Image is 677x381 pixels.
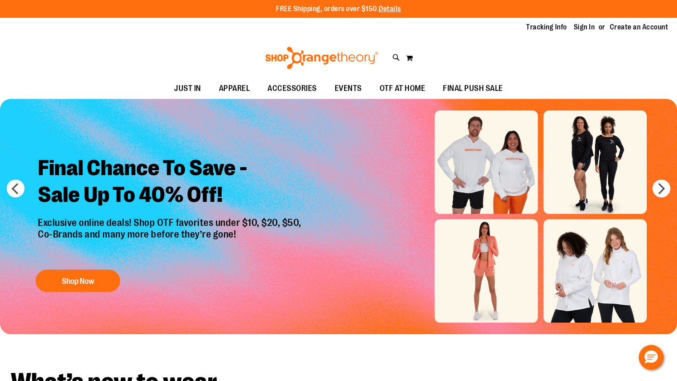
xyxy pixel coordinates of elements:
span: EVENTS [335,78,362,98]
span: JUST IN [174,78,201,98]
button: next [653,180,670,197]
a: Final Chance To Save -Sale Up To 40% Off! Exclusive online deals! Shop OTF favorites under $10, $... [31,148,310,296]
a: APPAREL [210,78,259,99]
a: ACCESSORIES [259,78,326,99]
span: FINAL PUSH SALE [443,78,503,98]
a: Tracking Info [526,22,567,32]
span: ACCESSORIES [268,78,317,98]
a: OTF AT HOME [371,78,434,99]
h2: Final Chance To Save - Sale Up To 40% Off! [31,148,310,217]
a: FINAL PUSH SALE [434,78,512,99]
button: prev [7,180,24,197]
p: FREE Shipping, orders over $150. [276,4,401,14]
a: EVENTS [326,78,371,99]
a: JUST IN [165,78,210,99]
a: Sign In [574,22,595,32]
button: Hello, have a question? Let’s chat. [639,345,664,370]
a: Create an Account [610,22,669,32]
span: APPAREL [219,78,250,98]
button: Shop Now [36,270,120,292]
p: Exclusive online deals! Shop OTF favorites under $10, $20, $50, Co-Brands and many more before th... [31,217,310,261]
span: OTF AT HOME [380,78,426,98]
a: Details [379,5,401,13]
img: Shop Orangetheory [264,47,379,69]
